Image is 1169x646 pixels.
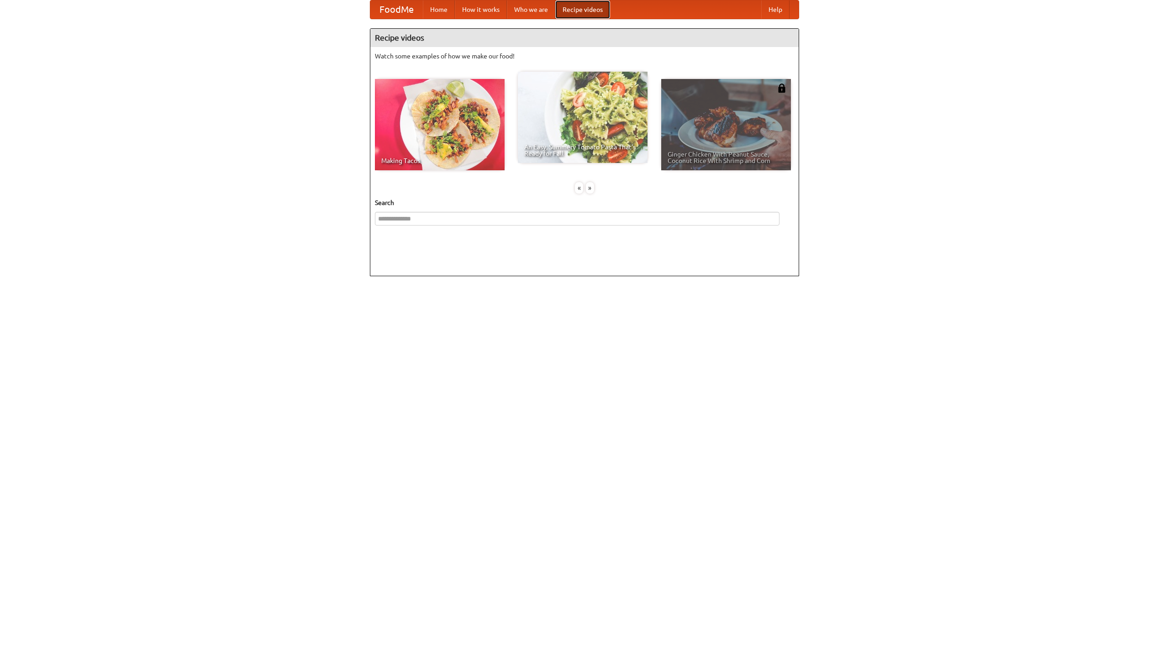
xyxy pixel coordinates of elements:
h5: Search [375,198,794,207]
h4: Recipe videos [370,29,799,47]
div: » [586,182,594,194]
a: How it works [455,0,507,19]
img: 483408.png [777,84,786,93]
a: An Easy, Summery Tomato Pasta That's Ready for Fall [518,72,648,163]
a: Home [423,0,455,19]
p: Watch some examples of how we make our food! [375,52,794,61]
span: Making Tacos [381,158,498,164]
a: FoodMe [370,0,423,19]
a: Making Tacos [375,79,505,170]
a: Recipe videos [555,0,610,19]
div: « [575,182,583,194]
a: Help [761,0,790,19]
a: Who we are [507,0,555,19]
span: An Easy, Summery Tomato Pasta That's Ready for Fall [524,144,641,157]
